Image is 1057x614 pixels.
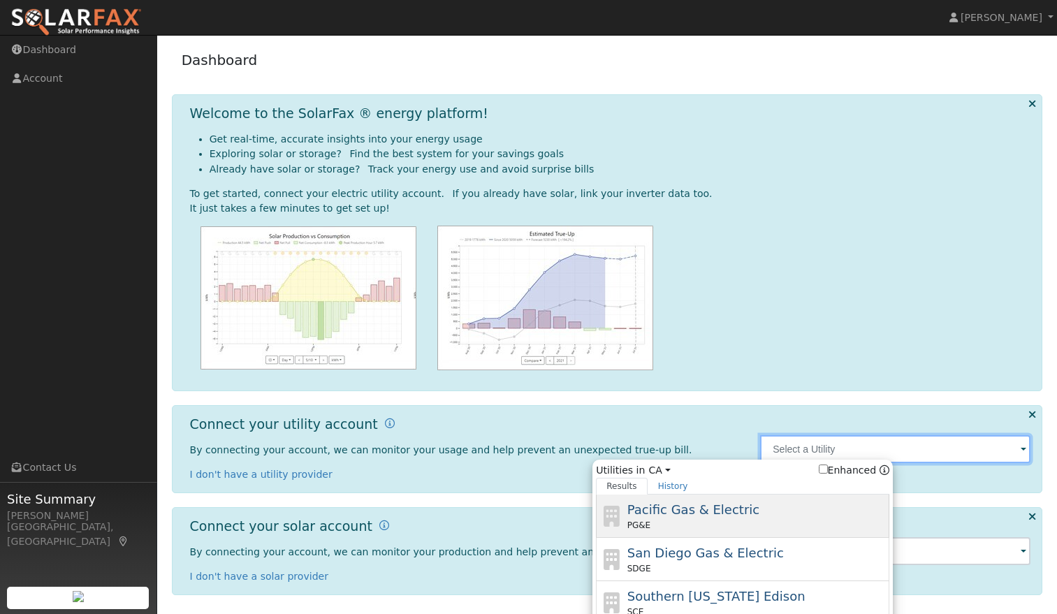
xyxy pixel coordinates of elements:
[190,444,692,455] span: By connecting your account, we can monitor your usage and help prevent an unexpected true-up bill.
[7,490,150,509] span: Site Summary
[627,562,651,575] span: SDGE
[190,105,488,122] h1: Welcome to the SolarFax ® energy platform!
[760,435,1030,463] input: Select a Utility
[819,465,828,474] input: Enhanced
[627,502,759,517] span: Pacific Gas & Electric
[182,52,258,68] a: Dashboard
[73,591,84,602] img: retrieve
[819,463,890,478] span: Show enhanced providers
[210,147,1031,161] li: Exploring solar or storage? Find the best system for your savings goals
[648,478,699,495] a: History
[648,463,670,478] a: CA
[210,162,1031,177] li: Already have solar or storage? Track your energy use and avoid surprise bills
[190,571,329,582] a: I don't have a solar provider
[210,132,1031,147] li: Get real-time, accurate insights into your energy usage
[627,546,784,560] span: San Diego Gas & Electric
[7,520,150,549] div: [GEOGRAPHIC_DATA], [GEOGRAPHIC_DATA]
[117,536,130,547] a: Map
[190,201,1031,216] div: It just takes a few minutes to get set up!
[596,478,648,495] a: Results
[627,589,805,604] span: Southern [US_STATE] Edison
[819,463,877,478] label: Enhanced
[190,518,372,534] h1: Connect your solar account
[880,465,889,476] a: Enhanced Providers
[190,416,378,432] h1: Connect your utility account
[961,12,1042,23] span: [PERSON_NAME]
[627,519,650,532] span: PG&E
[10,8,142,37] img: SolarFax
[760,537,1030,565] input: Select an Inverter
[596,463,889,478] span: Utilities in
[190,187,1031,201] div: To get started, connect your electric utility account. If you already have solar, link your inver...
[7,509,150,523] div: [PERSON_NAME]
[190,546,715,557] span: By connecting your account, we can monitor your production and help prevent an unexpected true-up...
[190,469,333,480] a: I don't have a utility provider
